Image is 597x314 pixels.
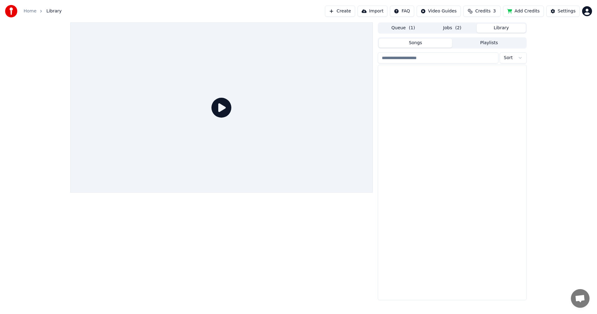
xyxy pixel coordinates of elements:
[477,24,526,33] button: Library
[5,5,17,17] img: youka
[379,39,452,48] button: Songs
[379,24,428,33] button: Queue
[546,6,580,17] button: Settings
[325,6,355,17] button: Create
[463,6,501,17] button: Credits3
[46,8,62,14] span: Library
[428,24,477,33] button: Jobs
[571,289,590,308] div: Open chat
[493,8,496,14] span: 3
[390,6,414,17] button: FAQ
[452,39,526,48] button: Playlists
[504,55,513,61] span: Sort
[358,6,387,17] button: Import
[417,6,461,17] button: Video Guides
[409,25,415,31] span: ( 1 )
[558,8,576,14] div: Settings
[24,8,36,14] a: Home
[24,8,62,14] nav: breadcrumb
[455,25,461,31] span: ( 2 )
[503,6,544,17] button: Add Credits
[475,8,490,14] span: Credits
